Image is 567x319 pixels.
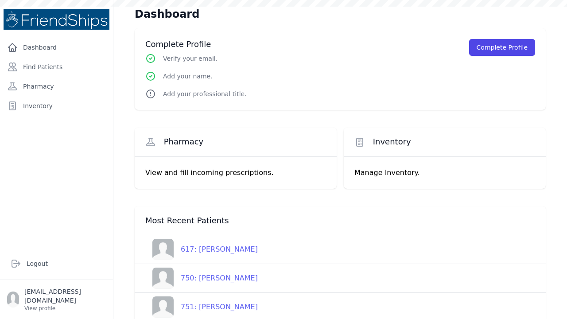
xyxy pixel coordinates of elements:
p: [EMAIL_ADDRESS][DOMAIN_NAME] [24,287,106,305]
div: 617: [PERSON_NAME] [174,244,258,255]
li: Add your name. [145,71,247,82]
img: Medical Missions EMR [4,9,109,30]
a: 617: [PERSON_NAME] [145,239,258,260]
img: person-242608b1a05df3501eefc295dc1bc67a.jpg [152,239,174,260]
div: 750: [PERSON_NAME] [174,273,258,284]
p: Manage Inventory. [354,167,535,178]
span: Inventory [373,136,411,147]
a: Inventory [4,97,109,115]
div: 751: [PERSON_NAME] [174,302,258,312]
h3: Complete Profile [145,39,247,50]
p: View profile [24,305,106,312]
img: person-242608b1a05df3501eefc295dc1bc67a.jpg [152,296,174,318]
a: [EMAIL_ADDRESS][DOMAIN_NAME] View profile [7,287,106,312]
a: 750: [PERSON_NAME] [145,268,258,289]
img: person-242608b1a05df3501eefc295dc1bc67a.jpg [152,268,174,289]
span: Pharmacy [164,136,204,147]
a: Logout [7,255,106,272]
a: Pharmacy View and fill incoming prescriptions. [135,128,337,189]
a: Find Patients [4,58,109,76]
span: Most Recent Patients [145,215,229,226]
li: Add your professional title. [145,89,247,99]
a: 751: [PERSON_NAME] [145,296,258,318]
li: Verify your email. [145,53,247,64]
p: View and fill incoming prescriptions. [145,167,326,178]
a: Inventory Manage Inventory. [344,128,546,189]
a: Pharmacy [4,78,109,95]
a: Dashboard [4,39,109,56]
h1: Dashboard [135,7,199,21]
button: Complete Profile [469,39,535,56]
